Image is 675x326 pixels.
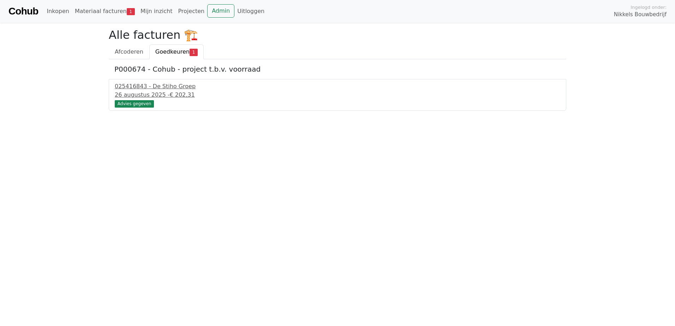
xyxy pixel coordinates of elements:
[614,11,667,19] span: Nikkels Bouwbedrijf
[127,8,135,15] span: 1
[149,44,204,59] a: Goedkeuren1
[115,82,560,107] a: 025416843 - De Stiho Groep26 augustus 2025 -€ 202,31 Advies gegeven
[109,44,149,59] a: Afcoderen
[207,4,234,18] a: Admin
[8,3,38,20] a: Cohub
[109,28,566,42] h2: Alle facturen 🏗️
[138,4,175,18] a: Mijn inzicht
[169,91,195,98] span: € 202,31
[175,4,207,18] a: Projecten
[631,4,667,11] span: Ingelogd onder:
[115,82,560,91] div: 025416843 - De Stiho Groep
[155,48,190,55] span: Goedkeuren
[72,4,138,18] a: Materiaal facturen1
[190,49,198,56] span: 1
[115,100,154,107] div: Advies gegeven
[114,65,561,73] h5: P000674 - Cohub - project t.b.v. voorraad
[234,4,267,18] a: Uitloggen
[44,4,72,18] a: Inkopen
[115,91,560,99] div: 26 augustus 2025 -
[115,48,143,55] span: Afcoderen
